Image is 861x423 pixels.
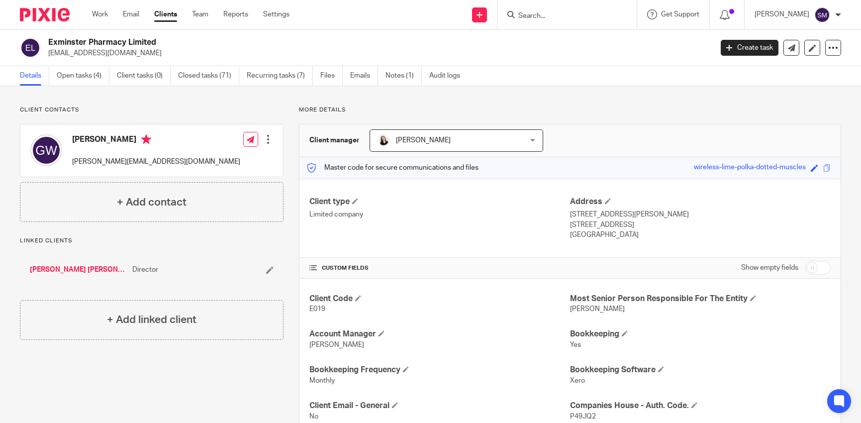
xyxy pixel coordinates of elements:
img: svg%3E [20,37,41,58]
a: Email [123,9,139,19]
p: Master code for secure communications and files [307,163,478,173]
a: Emails [350,66,378,86]
h4: Account Manager [309,329,570,339]
h4: + Add linked client [107,312,196,327]
h4: Client type [309,197,570,207]
span: Director [132,265,158,275]
p: [GEOGRAPHIC_DATA] [570,230,831,240]
h3: Client manager [309,135,360,145]
p: [STREET_ADDRESS] [570,220,831,230]
span: [PERSON_NAME] [309,341,364,348]
span: No [309,413,318,420]
a: Work [92,9,108,19]
a: Open tasks (4) [57,66,109,86]
img: svg%3E [30,134,62,166]
h4: [PERSON_NAME] [72,134,240,147]
h4: CUSTOM FIELDS [309,264,570,272]
span: Xero [570,377,585,384]
p: [PERSON_NAME] [755,9,809,19]
span: E019 [309,306,325,313]
span: [PERSON_NAME] [396,137,451,144]
span: [PERSON_NAME] [570,306,625,313]
img: HR%20Andrew%20Price_Molly_Poppy%20Jakes%20Photography-7.jpg [378,134,389,146]
h4: Bookkeeping [570,329,831,339]
a: Recurring tasks (7) [247,66,313,86]
label: Show empty fields [741,263,798,273]
a: [PERSON_NAME] [PERSON_NAME] [30,265,127,275]
p: Linked clients [20,237,284,245]
a: Files [320,66,343,86]
a: Client tasks (0) [117,66,171,86]
h4: Bookkeeping Frequency [309,365,570,375]
a: Clients [154,9,177,19]
img: svg%3E [814,7,830,23]
p: [STREET_ADDRESS][PERSON_NAME] [570,210,831,219]
h4: Address [570,197,831,207]
a: Settings [263,9,289,19]
div: wireless-lime-polka-dotted-muscles [694,162,806,174]
i: Primary [141,134,151,144]
a: Notes (1) [385,66,422,86]
h4: Most Senior Person Responsible For The Entity [570,294,831,304]
img: Pixie [20,8,70,21]
h4: + Add contact [117,195,187,210]
h4: Bookkeeping Software [570,365,831,375]
a: Closed tasks (71) [178,66,239,86]
span: Monthly [309,377,335,384]
span: Yes [570,341,581,348]
a: Audit logs [429,66,468,86]
p: More details [299,106,841,114]
p: [EMAIL_ADDRESS][DOMAIN_NAME] [48,48,706,58]
p: Client contacts [20,106,284,114]
a: Create task [721,40,778,56]
h4: Client Email - General [309,401,570,411]
span: P49JQ2 [570,413,596,420]
a: Details [20,66,49,86]
p: [PERSON_NAME][EMAIL_ADDRESS][DOMAIN_NAME] [72,157,240,167]
input: Search [517,12,607,21]
a: Team [192,9,208,19]
h2: Exminster Pharmacy Limited [48,37,574,48]
h4: Client Code [309,294,570,304]
p: Limited company [309,210,570,219]
span: Get Support [661,11,699,18]
h4: Companies House - Auth. Code. [570,401,831,411]
a: Reports [223,9,248,19]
